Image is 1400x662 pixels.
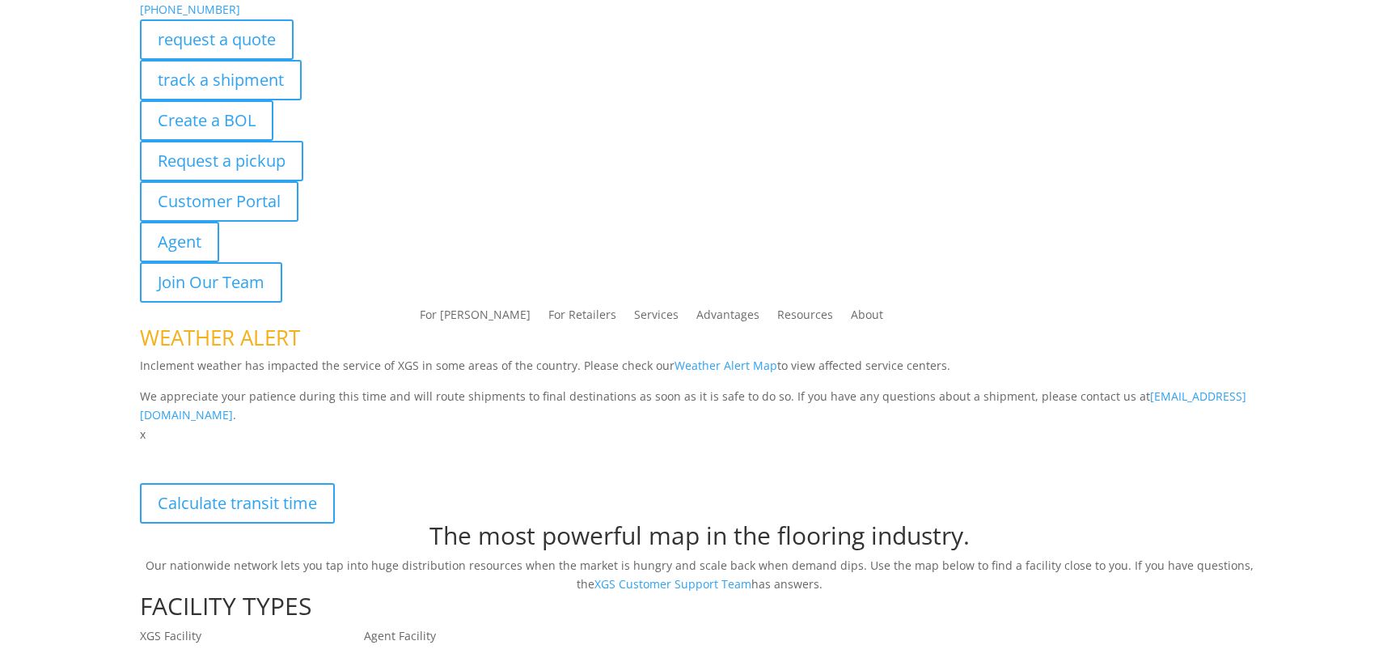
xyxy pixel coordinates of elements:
[140,181,298,222] a: Customer Portal
[140,222,219,262] a: Agent
[140,556,1260,595] p: Our nationwide network lets you tap into huge distribution resources when the market is hungry an...
[140,141,303,181] a: Request a pickup
[140,2,240,17] a: [PHONE_NUMBER]
[420,309,531,327] a: For [PERSON_NAME]
[696,309,759,327] a: Advantages
[594,576,751,592] a: XGS Customer Support Team
[851,309,883,327] a: About
[140,425,1260,444] p: x
[634,309,679,327] a: Services
[140,19,294,60] a: request a quote
[140,483,335,524] a: Calculate transit time
[140,387,1260,426] p: We appreciate your patience during this time and will route shipments to final destinations as so...
[675,358,777,373] a: Weather Alert Map
[140,100,273,141] a: Create a BOL
[140,262,282,303] a: Join Our Team
[140,356,1260,387] p: Inclement weather has impacted the service of XGS in some areas of the country. Please check our ...
[140,594,1260,626] h1: FACILITY TYPES
[140,323,300,352] span: WEATHER ALERT
[140,60,302,100] a: track a shipment
[548,309,616,327] a: For Retailers
[140,524,1260,556] h1: The most powerful map in the flooring industry.
[140,444,1260,483] p: XGS Distribution Network
[777,309,833,327] a: Resources
[140,626,364,646] p: XGS Facility
[364,626,588,646] p: Agent Facility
